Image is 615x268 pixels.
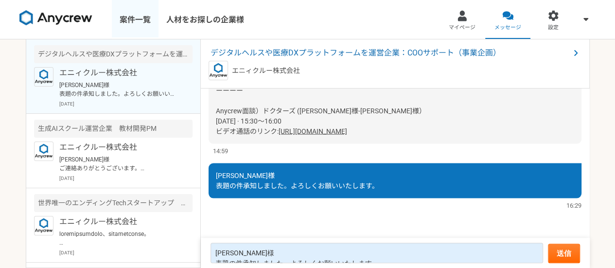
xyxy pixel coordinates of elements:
p: エニィクルー株式会社 [232,66,300,76]
button: 送信 [548,244,580,263]
img: logo_text_blue_01.png [34,216,53,235]
p: [PERSON_NAME]様 ご連絡ありがとうございます。 また日程調整ありがとうございます。 求人公開しましたのでそちらにてご連絡させていただきます。よろしくお願いいたします。 [59,155,179,173]
span: メッセージ [494,24,521,32]
span: [PERSON_NAME]様 表題の件承知しました。よろしくお願いいたします。 [216,171,379,189]
span: マイページ [449,24,475,32]
a: [URL][DOMAIN_NAME] [279,127,347,135]
img: logo_text_blue_01.png [34,67,53,87]
p: エニィクルー株式会社 [59,216,179,228]
p: エニィクルー株式会社 [59,67,179,79]
img: logo_text_blue_01.png [34,142,53,161]
p: エニィクルー株式会社 [59,142,179,153]
span: デジタルヘルスや医療DXプラットフォームを運営企業：COOサポート（事業企画） [211,47,570,59]
span: 重ねてのご連絡すみません、 ドクターズさんですが、先方のURLを希望されるとのことで、下記のURLにてご対応をお願いできればとのことです。二転三転して恐縮ですが、ご確認の程よろしくお願いいたしま... [216,45,572,135]
p: [PERSON_NAME]様 表題の件承知しました。よろしくお願いいたします。 [59,81,179,98]
div: 世界唯一のエンディングTechスタートアップ メディア企画・事業開発 [34,194,193,212]
div: 生成AIスクール運営企業 教材開発PM [34,120,193,138]
span: 16:29 [566,200,581,210]
span: 14:59 [213,146,228,155]
div: デジタルヘルスや医療DXプラットフォームを運営企業：COOサポート（事業企画） [34,45,193,63]
img: logo_text_blue_01.png [209,61,228,80]
p: [DATE] [59,100,193,107]
p: [DATE] [59,249,193,256]
span: 設定 [548,24,559,32]
img: 8DqYSo04kwAAAAASUVORK5CYII= [19,10,92,26]
p: [DATE] [59,175,193,182]
p: loremipsumdolo、sitametconse。 adip、EliTseDDoeius30te、incididuntutla7etdoloremagnaali、enimadminimve... [59,230,179,247]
